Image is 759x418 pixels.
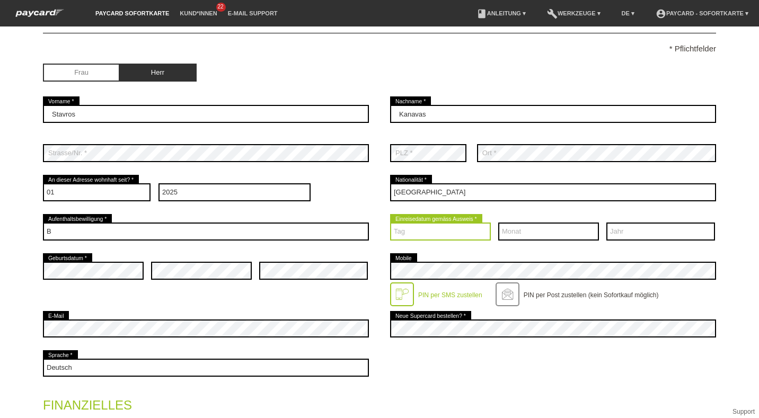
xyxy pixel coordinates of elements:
[216,3,226,12] span: 22
[650,10,754,16] a: account_circlepaycard - Sofortkarte ▾
[732,408,755,415] a: Support
[471,10,531,16] a: bookAnleitung ▾
[418,291,482,299] label: PIN per SMS zustellen
[223,10,283,16] a: E-Mail Support
[542,10,606,16] a: buildWerkzeuge ▾
[656,8,666,19] i: account_circle
[616,10,640,16] a: DE ▾
[547,8,558,19] i: build
[476,8,487,19] i: book
[43,44,716,53] p: * Pflichtfelder
[524,291,659,299] label: PIN per Post zustellen (kein Sofortkauf möglich)
[174,10,222,16] a: Kund*innen
[11,7,69,19] img: paycard Sofortkarte
[11,12,69,20] a: paycard Sofortkarte
[90,10,174,16] a: paycard Sofortkarte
